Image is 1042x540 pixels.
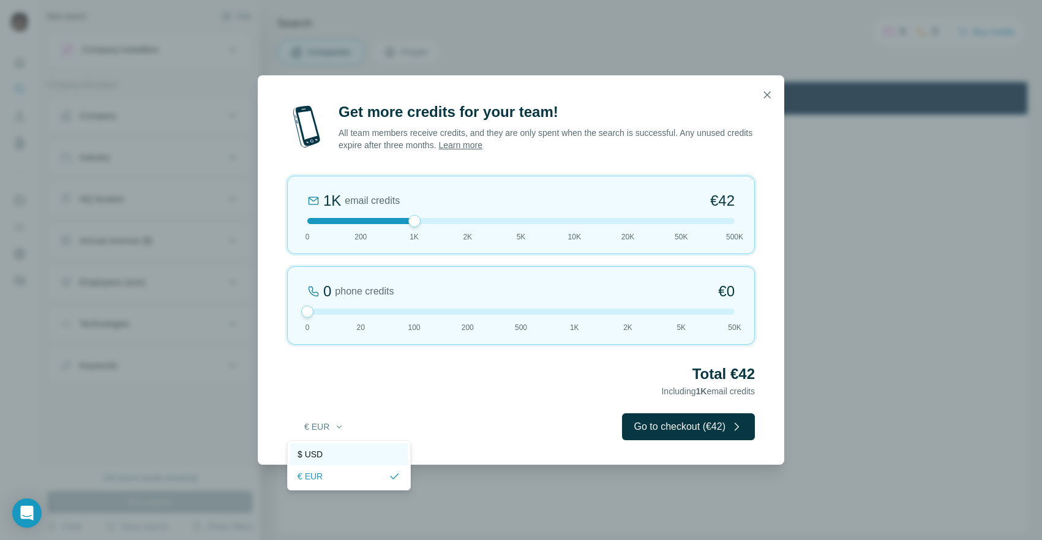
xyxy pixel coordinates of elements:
[323,191,341,211] div: 1K
[622,413,755,440] button: Go to checkout (€42)
[339,127,755,151] p: All team members receive credits, and they are only spent when the search is successful. Any unus...
[568,231,581,242] span: 10K
[408,322,420,333] span: 100
[517,231,526,242] span: 5K
[710,191,735,211] span: €42
[345,193,400,208] span: email credits
[570,322,579,333] span: 1K
[726,231,743,242] span: 500K
[623,322,632,333] span: 2K
[462,322,474,333] span: 200
[354,231,367,242] span: 200
[289,2,462,29] div: Upgrade plan for full access to Surfe
[621,231,634,242] span: 20K
[287,102,326,151] img: mobile-phone
[675,231,688,242] span: 50K
[12,498,42,528] div: Open Intercom Messenger
[287,364,755,384] h2: Total €42
[696,386,707,396] span: 1K
[305,231,310,242] span: 0
[728,322,741,333] span: 50K
[305,322,310,333] span: 0
[410,231,419,242] span: 1K
[718,282,735,301] span: €0
[323,282,331,301] div: 0
[438,140,482,150] a: Learn more
[335,284,394,299] span: phone credits
[661,386,755,396] span: Including email credits
[677,322,686,333] span: 5K
[515,322,527,333] span: 500
[357,322,365,333] span: 20
[463,231,472,242] span: 2K
[296,416,353,438] button: € EUR
[298,448,323,460] span: $ USD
